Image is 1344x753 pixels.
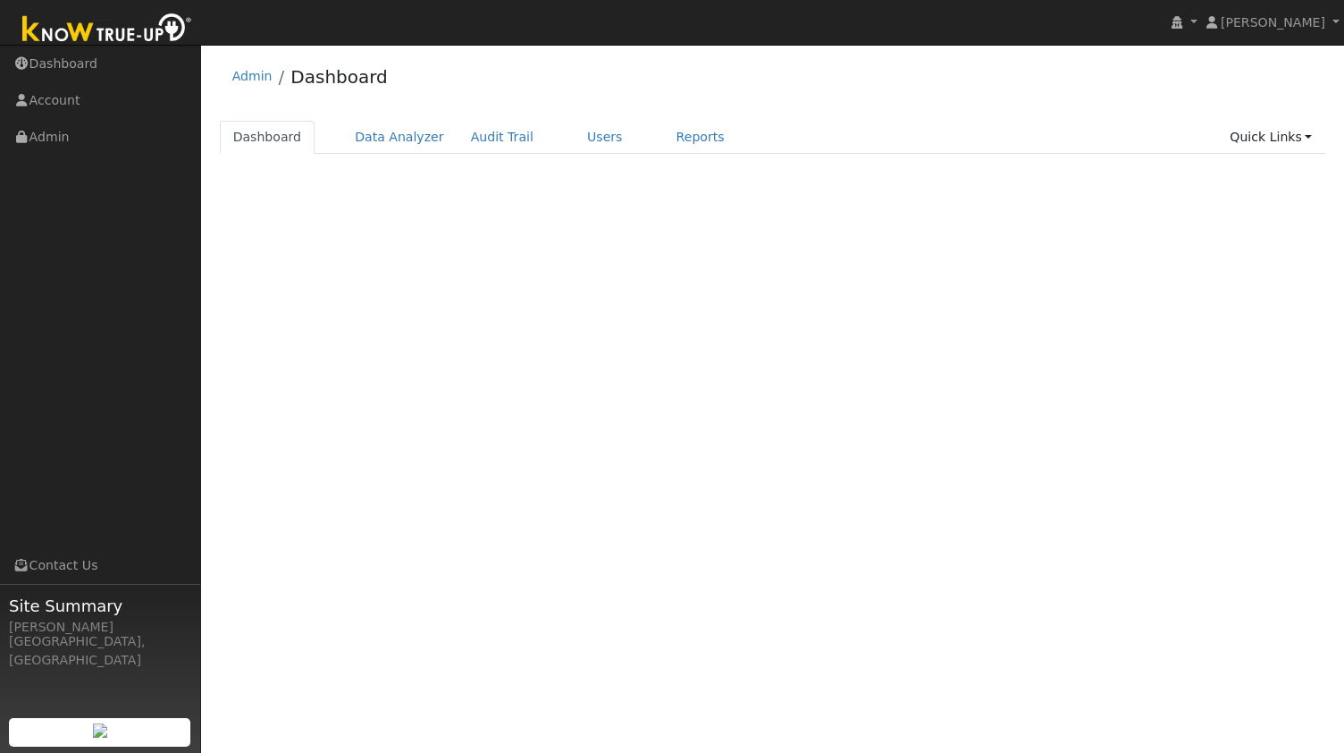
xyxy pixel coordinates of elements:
img: Know True-Up [13,10,201,50]
div: [PERSON_NAME] [9,618,191,637]
a: Reports [663,121,738,154]
span: Site Summary [9,594,191,618]
span: [PERSON_NAME] [1221,15,1325,30]
div: [GEOGRAPHIC_DATA], [GEOGRAPHIC_DATA] [9,632,191,670]
a: Audit Trail [458,121,547,154]
a: Dashboard [220,121,315,154]
a: Users [574,121,636,154]
a: Data Analyzer [341,121,458,154]
a: Admin [232,69,273,83]
a: Dashboard [290,66,388,88]
a: Quick Links [1216,121,1325,154]
img: retrieve [93,723,107,738]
